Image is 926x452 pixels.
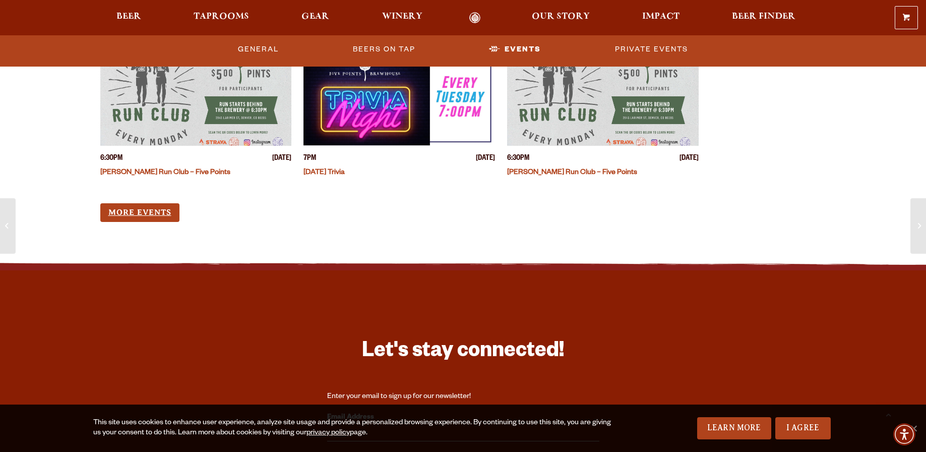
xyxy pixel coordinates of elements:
a: Events [485,38,545,61]
a: More Events (opens in a new window) [100,203,179,222]
a: View event details [100,50,292,146]
a: Scroll to top [876,402,901,427]
a: Odell Home [456,12,494,24]
a: [PERSON_NAME] Run Club – Five Points [100,169,230,177]
span: Winery [382,13,422,21]
a: Learn More [697,417,771,439]
h3: Let's stay connected! [327,338,599,368]
span: [DATE] [272,154,291,164]
a: [PERSON_NAME] Run Club – Five Points [507,169,637,177]
span: 6:30PM [100,154,122,164]
span: 6:30PM [507,154,529,164]
span: Gear [301,13,329,21]
a: Winery [376,12,429,24]
span: [DATE] [680,154,699,164]
span: Beer Finder [732,13,795,21]
a: Taprooms [187,12,256,24]
span: 7PM [303,154,316,164]
a: Gear [295,12,336,24]
span: [DATE] [476,154,495,164]
span: Our Story [532,13,590,21]
div: This site uses cookies to enhance user experience, analyze site usage and provide a personalized ... [93,418,619,438]
a: Beer [110,12,148,24]
a: [DATE] Trivia [303,169,345,177]
a: General [234,38,283,61]
div: Enter your email to sign up for our newsletter! [327,392,599,402]
div: Accessibility Menu [893,423,915,445]
span: Beer [116,13,141,21]
a: Impact [636,12,686,24]
a: Beer Finder [725,12,802,24]
a: View event details [303,50,495,146]
a: Our Story [525,12,596,24]
a: View event details [507,50,699,146]
a: I Agree [775,417,831,439]
span: Taprooms [194,13,249,21]
a: Beers on Tap [349,38,419,61]
a: Private Events [611,38,692,61]
a: privacy policy [306,429,350,437]
span: Impact [642,13,680,21]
